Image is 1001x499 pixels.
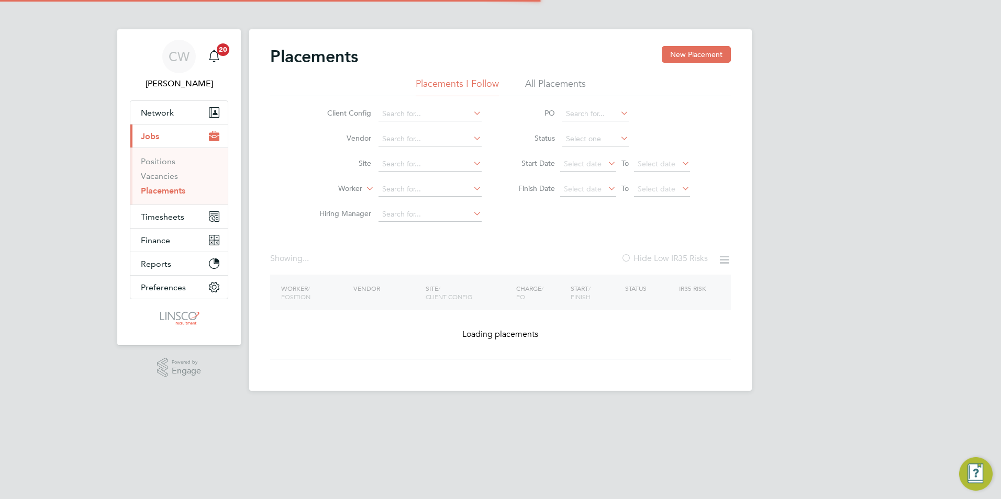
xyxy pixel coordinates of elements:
[311,158,371,168] label: Site
[141,108,174,118] span: Network
[562,132,629,146] input: Select one
[562,107,629,121] input: Search for...
[141,131,159,141] span: Jobs
[311,209,371,218] label: Hiring Manager
[311,108,371,118] label: Client Config
[204,40,225,73] a: 20
[117,29,241,345] nav: Main navigation
[141,156,175,166] a: Positions
[379,107,482,121] input: Search for...
[141,282,186,292] span: Preferences
[508,184,555,193] label: Finish Date
[618,156,632,170] span: To
[270,253,311,264] div: Showing
[130,77,228,90] span: Chloe Whittall
[141,259,171,269] span: Reports
[130,101,228,124] button: Network
[141,212,184,222] span: Timesheets
[508,133,555,143] label: Status
[564,184,602,194] span: Select date
[141,171,178,181] a: Vacancies
[638,184,675,194] span: Select date
[130,40,228,90] a: CW[PERSON_NAME]
[157,358,202,378] a: Powered byEngage
[157,310,201,326] img: linsco-logo-retina.png
[311,133,371,143] label: Vendor
[141,186,185,196] a: Placements
[130,148,228,205] div: Jobs
[379,157,482,172] input: Search for...
[959,457,993,491] button: Engage Resource Center
[130,310,228,326] a: Go to home page
[416,77,499,96] li: Placements I Follow
[379,182,482,197] input: Search for...
[618,182,632,195] span: To
[270,46,358,67] h2: Placements
[130,205,228,228] button: Timesheets
[508,108,555,118] label: PO
[217,43,229,56] span: 20
[169,50,190,63] span: CW
[508,158,555,168] label: Start Date
[172,358,201,367] span: Powered by
[130,252,228,275] button: Reports
[379,132,482,146] input: Search for...
[379,207,482,222] input: Search for...
[621,253,708,264] label: Hide Low IR35 Risks
[302,184,362,194] label: Worker
[130,229,228,252] button: Finance
[172,367,201,376] span: Engage
[638,159,675,168] span: Select date
[564,159,602,168] span: Select date
[525,77,586,96] li: All Placements
[130,276,228,299] button: Preferences
[662,46,731,63] button: New Placement
[130,124,228,148] button: Jobs
[141,235,170,245] span: Finance
[303,253,309,264] span: ...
